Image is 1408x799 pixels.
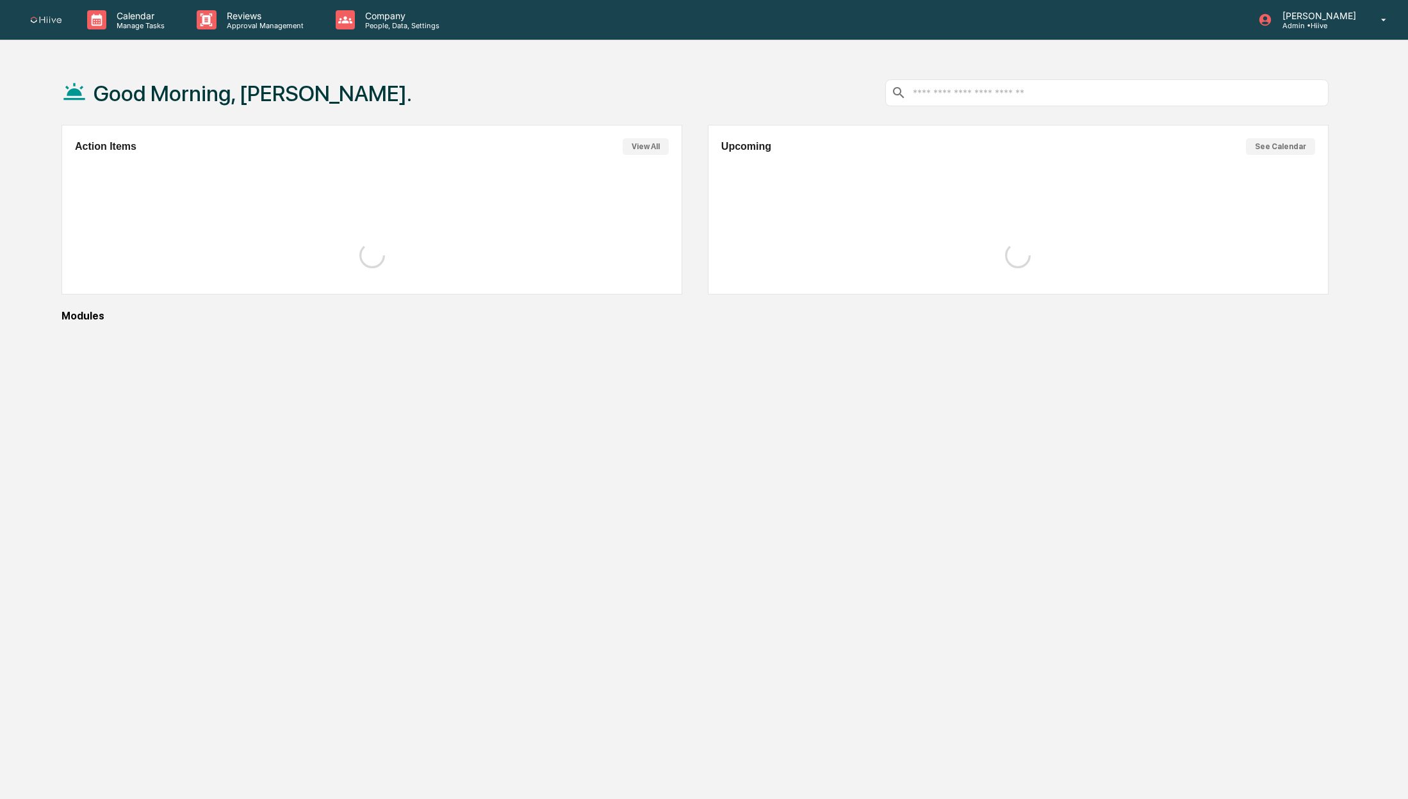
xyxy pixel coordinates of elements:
[721,141,771,152] h2: Upcoming
[75,141,136,152] h2: Action Items
[623,138,669,155] button: View All
[217,10,310,21] p: Reviews
[355,21,446,30] p: People, Data, Settings
[1272,21,1363,30] p: Admin • Hiive
[94,81,412,106] h1: Good Morning, [PERSON_NAME].
[355,10,446,21] p: Company
[217,21,310,30] p: Approval Management
[106,10,171,21] p: Calendar
[106,21,171,30] p: Manage Tasks
[1272,10,1363,21] p: [PERSON_NAME]
[61,310,1329,322] div: Modules
[1246,138,1315,155] button: See Calendar
[31,17,61,24] img: logo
